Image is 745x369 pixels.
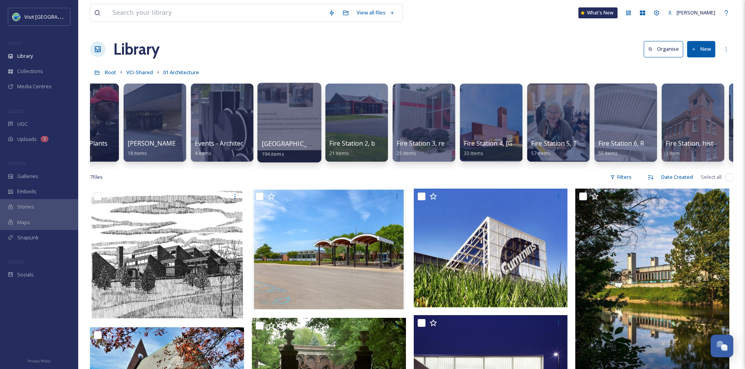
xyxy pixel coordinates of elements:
[701,173,722,181] span: Select all
[531,139,590,148] span: Fire Station 5, Torre
[28,358,50,364] span: Privacy Policy
[17,219,30,226] span: Maps
[17,120,28,128] span: UGC
[644,41,687,57] a: Organise
[397,150,416,157] span: 25 items
[195,140,256,157] a: Events - Architecture4 items
[17,52,33,60] span: Library
[17,234,39,241] span: SnapLink
[127,150,147,157] span: 18 items
[195,150,212,157] span: 4 items
[8,259,23,265] span: SOCIALS
[17,188,36,195] span: Embeds
[677,9,715,16] span: [PERSON_NAME]
[353,5,399,20] a: View all files
[531,140,590,157] a: Fire Station 5, Torre57 items
[17,271,34,278] span: Socials
[664,5,719,20] a: [PERSON_NAME]
[598,139,656,148] span: Fire Station 6, Rawn
[163,69,199,76] span: 01 Architecture
[464,139,635,148] span: Fire Station 4, [GEOGRAPHIC_DATA], [GEOGRAPHIC_DATA]
[531,150,551,157] span: 57 items
[17,135,37,143] span: Uploads
[606,169,635,185] div: Filters
[598,150,618,157] span: 55 items
[397,140,494,157] a: Fire Station 3, red glazed brick (d)25 items
[126,68,153,77] a: VCI-Shared
[329,139,400,148] span: Fire Station 2, by airport
[8,108,25,114] span: COLLECT
[163,68,199,77] a: 01 Architecture
[397,139,494,148] span: Fire Station 3, red glazed brick (d)
[17,173,38,180] span: Galleries
[105,68,116,77] a: Root
[127,140,241,157] a: [PERSON_NAME][GEOGRAPHIC_DATA]18 items
[252,189,406,310] img: misc - credit Hadley Fruits for Landmark Columbus Foundation (102).JPG
[127,139,241,148] span: [PERSON_NAME][GEOGRAPHIC_DATA]
[644,41,683,57] button: Organise
[262,139,361,148] span: [GEOGRAPHIC_DATA], downtown
[108,4,325,21] input: Search your library
[126,69,153,76] span: VCI-Shared
[90,189,244,319] img: BW-Line-Drawings---Ransdell---donated-Feb-2017-1.jpg
[262,140,361,157] a: [GEOGRAPHIC_DATA], downtown194 items
[13,13,20,21] img: cvctwitlogo_400x400.jpg
[329,140,400,157] a: Fire Station 2, by airport21 items
[711,335,733,357] button: Open Chat
[657,169,697,185] div: Date Created
[414,189,568,307] img: cummins-plant-expansion-b.jpg
[262,150,284,157] span: 194 items
[598,140,656,157] a: Fire Station 6, Rawn55 items
[195,139,256,148] span: Events - Architecture
[464,140,635,157] a: Fire Station 4, [GEOGRAPHIC_DATA], [GEOGRAPHIC_DATA]33 items
[17,68,43,75] span: Collections
[28,356,50,365] a: Privacy Policy
[464,150,483,157] span: 33 items
[17,83,52,90] span: Media Centres
[687,41,715,57] button: New
[90,173,103,181] span: 7 file s
[105,69,116,76] span: Root
[329,150,349,157] span: 21 items
[666,150,680,157] span: 1 item
[113,37,160,61] a: Library
[578,7,618,18] a: What's New
[8,40,22,46] span: MEDIA
[8,160,26,166] span: WIDGETS
[17,203,34,210] span: Stories
[24,13,113,20] span: Visit [GEOGRAPHIC_DATA] [US_STATE]
[41,136,48,142] div: 3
